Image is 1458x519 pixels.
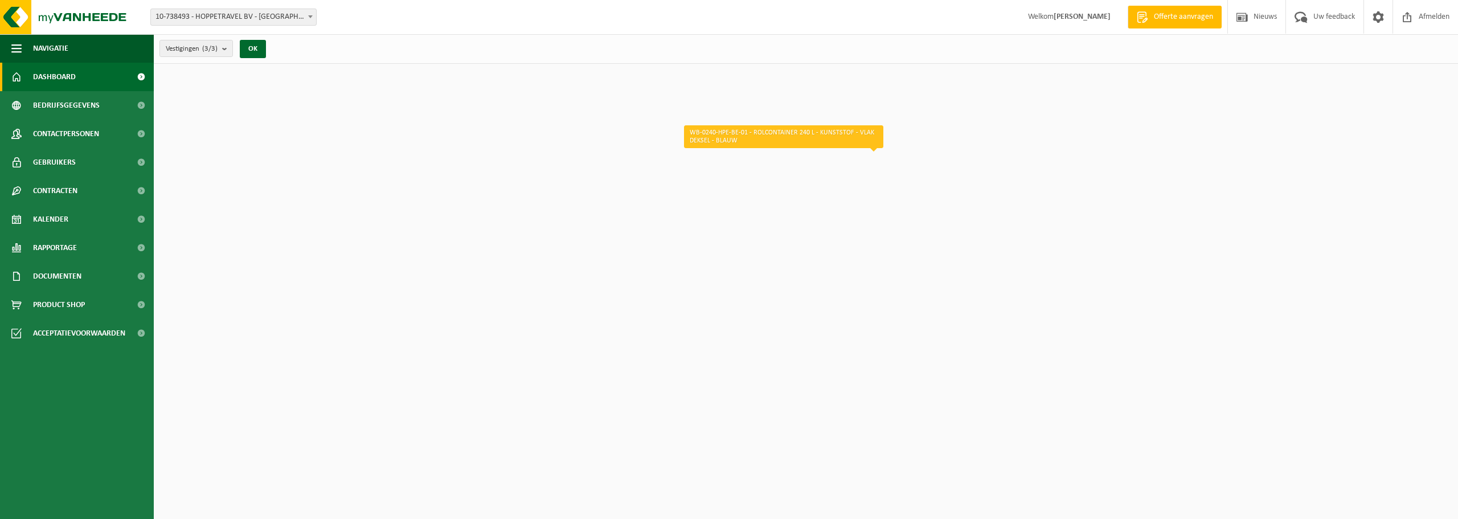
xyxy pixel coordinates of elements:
[240,40,266,58] button: OK
[202,45,218,52] count: (3/3)
[1128,6,1222,28] a: Offerte aanvragen
[33,63,76,91] span: Dashboard
[1151,11,1216,23] span: Offerte aanvragen
[33,319,125,348] span: Acceptatievoorwaarden
[151,9,316,25] span: 10-738493 - HOPPETRAVEL BV - POPERINGE
[33,262,81,291] span: Documenten
[33,234,77,262] span: Rapportage
[150,9,317,26] span: 10-738493 - HOPPETRAVEL BV - POPERINGE
[33,177,77,205] span: Contracten
[33,148,76,177] span: Gebruikers
[33,120,99,148] span: Contactpersonen
[33,205,68,234] span: Kalender
[159,40,233,57] button: Vestigingen(3/3)
[33,91,100,120] span: Bedrijfsgegevens
[1054,13,1111,21] strong: [PERSON_NAME]
[166,40,218,58] span: Vestigingen
[33,291,85,319] span: Product Shop
[33,34,68,63] span: Navigatie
